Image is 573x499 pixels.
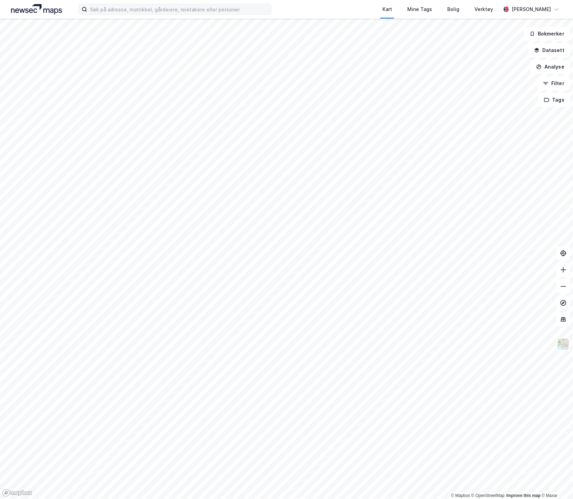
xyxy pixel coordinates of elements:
div: Verktøy [474,5,493,13]
img: logo.a4113a55bc3d86da70a041830d287a7e.svg [11,4,62,14]
div: Kontrollprogram for chat [539,466,573,499]
div: Bolig [447,5,459,13]
div: [PERSON_NAME] [512,5,551,13]
div: Mine Tags [407,5,432,13]
iframe: Chat Widget [539,466,573,499]
input: Søk på adresse, matrikkel, gårdeiere, leietakere eller personer [87,4,271,14]
div: Kart [382,5,392,13]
